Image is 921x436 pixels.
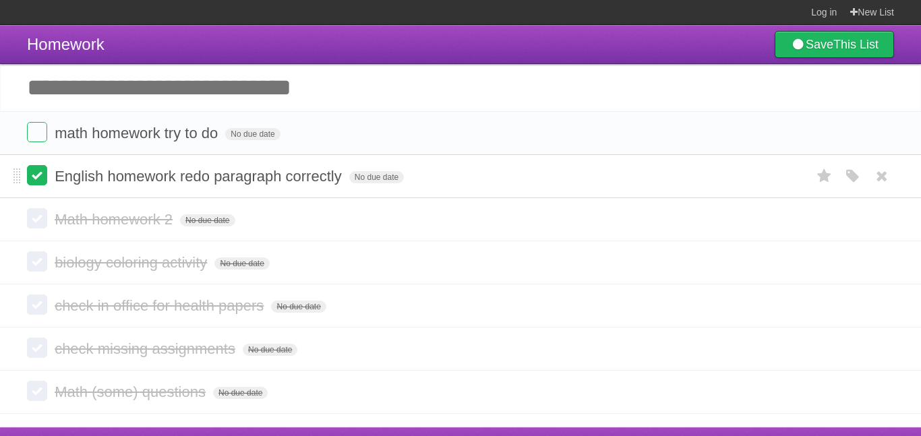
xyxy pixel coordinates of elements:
[225,128,280,140] span: No due date
[27,251,47,272] label: Done
[55,340,239,357] span: check missing assignments
[55,297,267,314] span: check in office for health papers
[213,387,268,399] span: No due date
[812,165,837,187] label: Star task
[55,383,209,400] span: Math (some) questions
[27,165,47,185] label: Done
[55,125,221,142] span: math homework try to do
[27,35,105,53] span: Homework
[55,254,210,271] span: biology coloring activity
[243,344,297,356] span: No due date
[27,122,47,142] label: Done
[27,208,47,228] label: Done
[349,171,404,183] span: No due date
[27,338,47,358] label: Done
[55,211,176,228] span: Math homework 2
[271,301,326,313] span: No due date
[833,38,879,51] b: This List
[214,257,269,270] span: No due date
[55,168,345,185] span: English homework redo paragraph correctly
[27,294,47,315] label: Done
[27,381,47,401] label: Done
[775,31,894,58] a: SaveThis List
[180,214,235,226] span: No due date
